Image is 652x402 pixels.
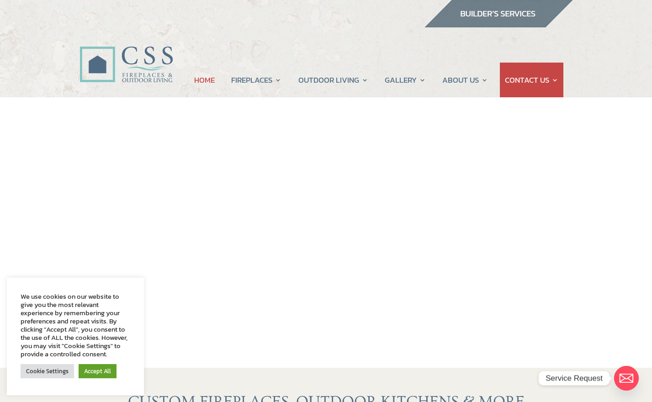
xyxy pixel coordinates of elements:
[231,63,281,97] a: FIREPLACES
[424,19,573,31] a: builder services construction supply
[505,63,558,97] a: CONTACT US
[21,364,74,378] a: Cookie Settings
[385,63,426,97] a: GALLERY
[21,292,130,358] div: We use cookies on our website to give you the most relevant experience by remembering your prefer...
[298,63,368,97] a: OUTDOOR LIVING
[80,21,173,87] img: CSS Fireplaces & Outdoor Living (Formerly Construction Solutions & Supply)- Jacksonville Ormond B...
[194,63,215,97] a: HOME
[79,364,117,378] a: Accept All
[442,63,488,97] a: ABOUT US
[614,366,639,391] a: Email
